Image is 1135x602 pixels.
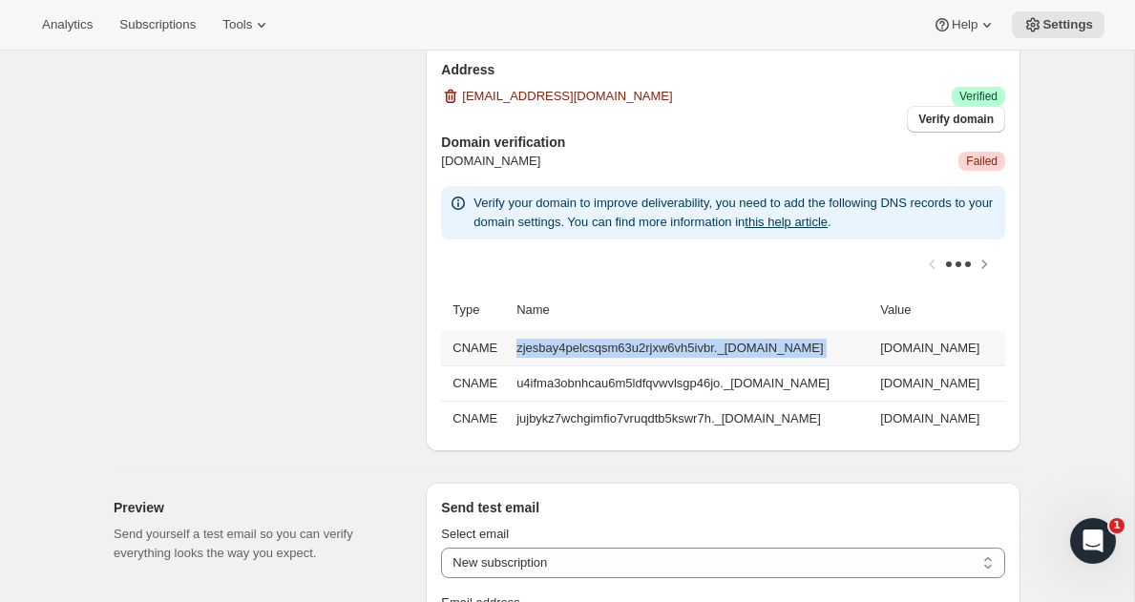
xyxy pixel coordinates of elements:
th: CNAME [441,365,511,401]
span: Verified [959,89,998,104]
td: zjesbay4pelcsqsm63u2rjxw6vh5ivbr._[DOMAIN_NAME] [511,331,874,365]
button: [EMAIL_ADDRESS][DOMAIN_NAME] [430,81,683,112]
td: [DOMAIN_NAME] [874,401,1005,436]
h3: Send test email [441,498,1005,517]
span: [EMAIL_ADDRESS][DOMAIN_NAME] [462,87,672,106]
span: Settings [1042,17,1093,32]
th: Value [874,289,1005,331]
button: Analytics [31,11,104,38]
span: Failed [966,154,998,169]
button: Tools [211,11,283,38]
h3: Address [441,60,1005,79]
th: CNAME [441,401,511,436]
a: this help article [745,215,828,229]
button: Help [921,11,1008,38]
span: 1 [1109,518,1124,533]
th: Name [511,289,874,331]
th: CNAME [441,331,511,365]
span: Help [952,17,977,32]
button: Settings [1012,11,1104,38]
span: Tools [222,17,252,32]
span: Verify domain [918,112,994,127]
h3: Domain verification [441,133,1005,152]
td: [DOMAIN_NAME] [874,331,1005,365]
p: Send yourself a test email so you can verify everything looks the way you expect. [114,525,395,563]
h2: Preview [114,498,395,517]
span: Analytics [42,17,93,32]
span: [DOMAIN_NAME] [441,152,540,171]
td: u4ifma3obnhcau6m5ldfqvwvlsgp46jo._[DOMAIN_NAME] [511,365,874,401]
button: Verify domain [907,106,1005,133]
p: Verify your domain to improve deliverability, you need to add the following DNS records to your d... [473,194,998,232]
th: Type [441,289,511,331]
span: Subscriptions [119,17,196,32]
span: Select email [441,527,509,541]
button: Scroll table right one column [971,251,998,278]
button: Subscriptions [108,11,207,38]
iframe: Intercom live chat [1070,518,1116,564]
td: jujbykz7wchgimfio7vruqdtb5kswr7h._[DOMAIN_NAME] [511,401,874,436]
td: [DOMAIN_NAME] [874,365,1005,401]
